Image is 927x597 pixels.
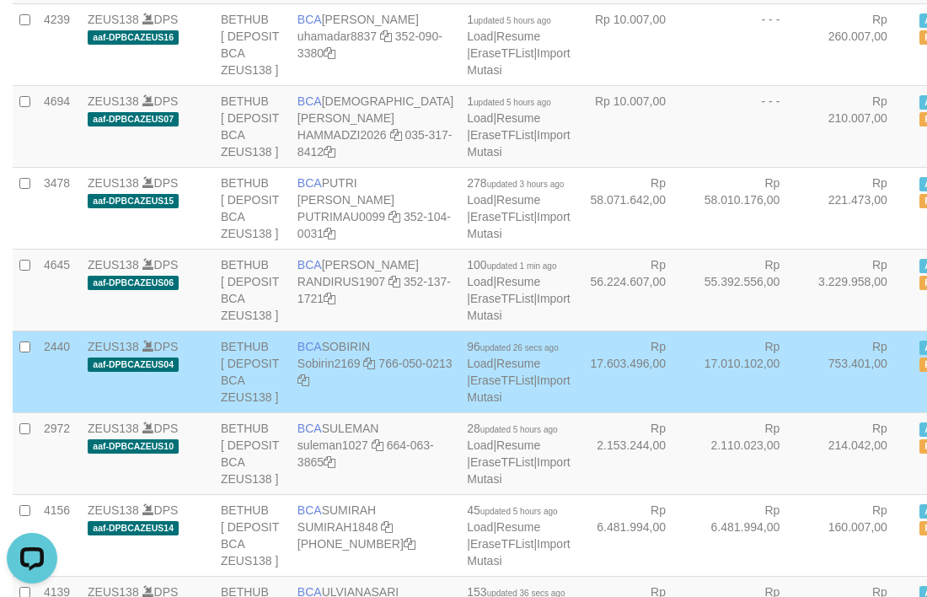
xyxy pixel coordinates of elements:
[467,128,570,159] a: Import Mutasi
[691,3,805,85] td: - - -
[467,520,493,534] a: Load
[467,374,570,404] a: Import Mutasi
[470,374,533,387] a: EraseTFList
[487,261,557,271] span: updated 1 min ago
[37,85,81,167] td: 4694
[577,3,691,85] td: Rp 10.007,00
[324,46,335,60] a: Copy 3520903380 to clipboard
[37,494,81,576] td: 4156
[805,167,913,249] td: Rp 221.473,00
[496,357,540,370] a: Resume
[88,422,139,435] a: ZEUS138
[390,128,402,142] a: Copy HAMMADZI2026 to clipboard
[467,340,558,353] span: 96
[467,438,493,452] a: Load
[496,520,540,534] a: Resume
[297,357,361,370] a: Sobirin2169
[88,439,179,454] span: aaf-DPBCAZEUS10
[297,128,387,142] a: HAMMADZI2026
[388,275,400,288] a: Copy RANDIRUS1907 to clipboard
[81,167,214,249] td: DPS
[480,425,558,434] span: updated 5 hours ago
[467,176,564,190] span: 278
[291,412,460,494] td: SULEMAN 664-063-3865
[37,412,81,494] td: 2972
[214,412,291,494] td: BETHUB [ DEPOSIT BCA ZEUS138 ]
[691,494,805,576] td: Rp 6.481.994,00
[81,331,214,412] td: DPS
[324,292,335,305] a: Copy 3521371721 to clipboard
[470,292,533,305] a: EraseTFList
[214,331,291,412] td: BETHUB [ DEPOSIT BCA ZEUS138 ]
[691,167,805,249] td: Rp 58.010.176,00
[496,30,540,43] a: Resume
[88,94,139,108] a: ZEUS138
[381,520,393,534] a: Copy SUMIRAH1848 to clipboard
[372,438,383,452] a: Copy suleman1027 to clipboard
[291,249,460,331] td: [PERSON_NAME] 352-137-1721
[691,331,805,412] td: Rp 17.010.102,00
[480,507,558,516] span: updated 5 hours ago
[577,167,691,249] td: Rp 58.071.642,00
[467,94,570,159] span: | | |
[81,412,214,494] td: DPS
[88,358,179,372] span: aaf-DPBCAZEUS04
[37,331,81,412] td: 2440
[297,520,378,534] a: SUMIRAH1848
[805,494,913,576] td: Rp 160.007,00
[467,111,493,125] a: Load
[467,258,556,272] span: 100
[88,503,139,517] a: ZEUS138
[324,455,335,469] a: Copy 6640633865 to clipboard
[81,3,214,85] td: DPS
[37,3,81,85] td: 4239
[805,412,913,494] td: Rp 214.042,00
[467,503,570,567] span: | | |
[297,13,322,26] span: BCA
[691,249,805,331] td: Rp 55.392.556,00
[291,85,460,167] td: [DEMOGRAPHIC_DATA][PERSON_NAME] 035-317-8412
[37,249,81,331] td: 4645
[487,180,565,189] span: updated 3 hours ago
[81,249,214,331] td: DPS
[88,176,139,190] a: ZEUS138
[474,16,551,25] span: updated 5 hours ago
[7,7,57,57] button: Open LiveChat chat widget
[88,13,139,26] a: ZEUS138
[297,374,309,387] a: Copy 7660500213 to clipboard
[467,422,557,435] span: 28
[380,30,392,43] a: Copy uhamadar8837 to clipboard
[88,521,179,535] span: aaf-DPBCAZEUS14
[467,292,570,322] a: Import Mutasi
[470,455,533,469] a: EraseTFList
[363,357,375,370] a: Copy Sobirin2169 to clipboard
[467,94,551,108] span: 1
[297,340,322,353] span: BCA
[88,194,179,208] span: aaf-DPBCAZEUS15
[297,210,385,223] a: PUTRIMAU0099
[467,210,570,240] a: Import Mutasi
[297,503,322,517] span: BCA
[496,275,540,288] a: Resume
[467,340,570,404] span: | | |
[805,3,913,85] td: Rp 260.007,00
[691,412,805,494] td: Rp 2.110.023,00
[467,422,570,486] span: | | |
[470,128,533,142] a: EraseTFList
[467,357,493,370] a: Load
[297,94,322,108] span: BCA
[474,98,551,107] span: updated 5 hours ago
[297,176,322,190] span: BCA
[88,340,139,353] a: ZEUS138
[467,13,551,26] span: 1
[467,193,493,207] a: Load
[37,167,81,249] td: 3478
[577,331,691,412] td: Rp 17.603.496,00
[297,422,322,435] span: BCA
[88,276,179,290] span: aaf-DPBCAZEUS06
[467,176,570,240] span: | | |
[467,503,557,517] span: 45
[470,46,533,60] a: EraseTFList
[805,331,913,412] td: Rp 753.401,00
[81,494,214,576] td: DPS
